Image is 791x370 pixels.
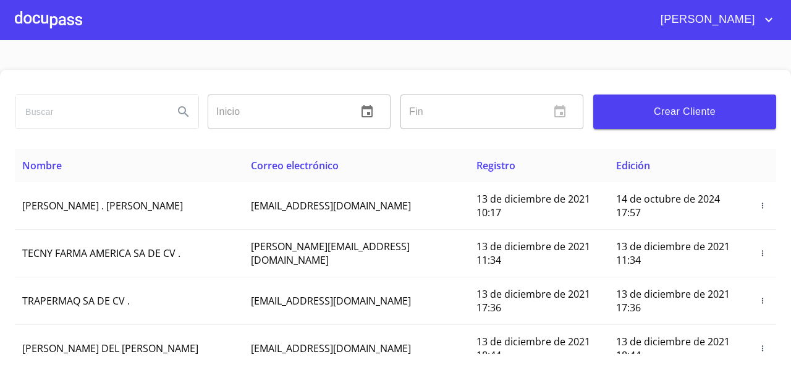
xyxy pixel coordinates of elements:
span: Crear Cliente [603,103,766,120]
span: [PERSON_NAME] . [PERSON_NAME] [22,199,183,212]
span: Nombre [22,159,62,172]
span: 13 de diciembre de 2021 11:34 [476,240,590,267]
span: [EMAIL_ADDRESS][DOMAIN_NAME] [251,294,411,308]
span: [PERSON_NAME] [651,10,761,30]
span: 13 de diciembre de 2021 17:36 [616,287,730,314]
span: TRAPERMAQ SA DE CV . [22,294,130,308]
span: 14 de octubre de 2024 17:57 [616,192,720,219]
span: Registro [476,159,515,172]
span: 13 de diciembre de 2021 18:44 [476,335,590,362]
span: 13 de diciembre de 2021 10:17 [476,192,590,219]
span: [PERSON_NAME] DEL [PERSON_NAME] [22,342,198,355]
span: 13 de diciembre de 2021 17:36 [476,287,590,314]
span: TECNY FARMA AMERICA SA DE CV . [22,246,180,260]
span: Edición [616,159,650,172]
input: search [15,95,164,128]
button: Crear Cliente [593,95,776,129]
span: Correo electrónico [251,159,339,172]
button: Search [169,97,198,127]
span: 13 de diciembre de 2021 18:44 [616,335,730,362]
span: [EMAIL_ADDRESS][DOMAIN_NAME] [251,199,411,212]
span: [EMAIL_ADDRESS][DOMAIN_NAME] [251,342,411,355]
span: [PERSON_NAME][EMAIL_ADDRESS][DOMAIN_NAME] [251,240,410,267]
button: account of current user [651,10,776,30]
span: 13 de diciembre de 2021 11:34 [616,240,730,267]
